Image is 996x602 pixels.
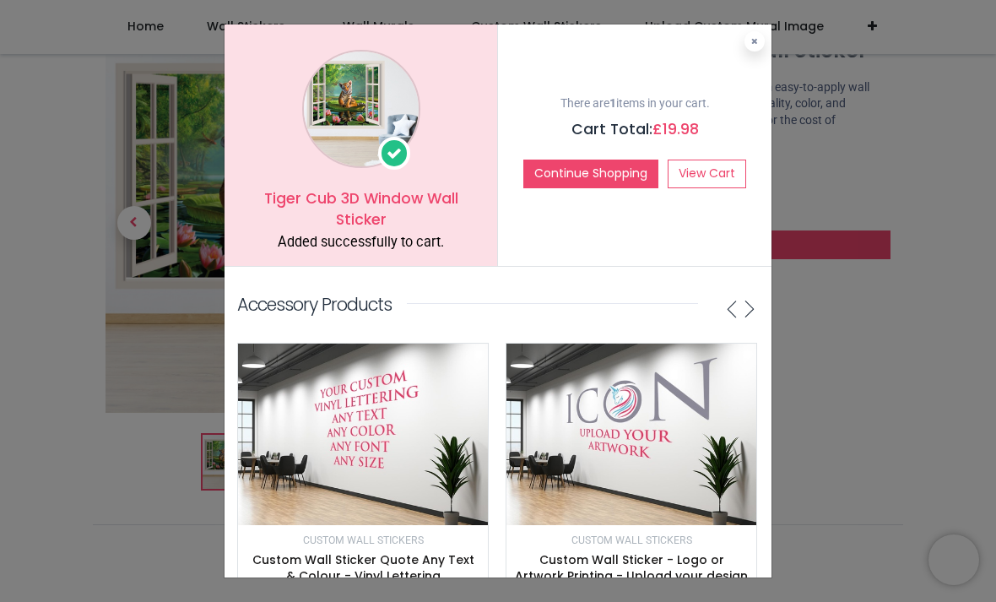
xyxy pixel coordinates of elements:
[237,233,484,252] div: Added successfully to cart.
[511,95,759,112] p: There are items in your cart.
[238,344,488,525] img: image_512
[237,188,484,230] h5: Tiger Cub 3D Window Wall Sticker
[668,160,746,188] a: View Cart
[571,534,692,546] small: Custom Wall Stickers
[237,292,392,317] p: Accessory Products
[252,551,474,585] a: Custom Wall Sticker Quote Any Text & Colour - Vinyl Lettering
[302,50,420,168] img: image_1024
[506,344,756,525] img: image_512
[511,119,759,140] h5: Cart Total:
[652,119,699,139] span: £
[523,160,658,188] button: Continue Shopping
[515,551,748,585] a: Custom Wall Sticker - Logo or Artwork Printing - Upload your design
[303,533,424,546] a: Custom Wall Stickers
[663,119,699,139] span: 19.98
[609,96,616,110] b: 1
[303,534,424,546] small: Custom Wall Stickers
[571,533,692,546] a: Custom Wall Stickers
